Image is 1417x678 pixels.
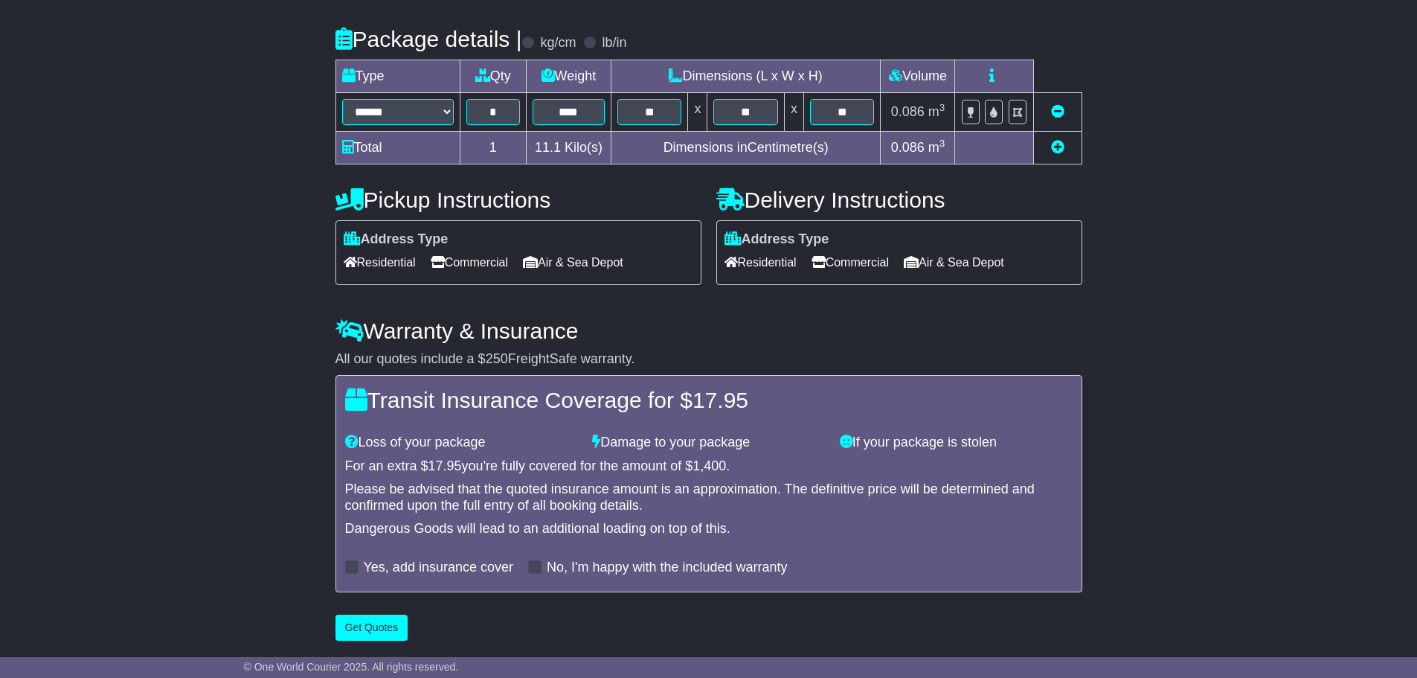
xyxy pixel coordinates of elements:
[939,102,945,113] sup: 3
[928,140,945,155] span: m
[724,231,829,248] label: Address Type
[611,60,881,92] td: Dimensions (L x W x H)
[540,35,576,51] label: kg/cm
[693,388,748,412] span: 17.95
[891,104,925,119] span: 0.086
[523,251,623,274] span: Air & Sea Depot
[345,388,1073,412] h4: Transit Insurance Coverage for $
[364,560,513,576] label: Yes, add insurance cover
[832,435,1080,451] div: If your package is stolen
[244,661,459,673] span: © One World Courier 2025. All rights reserved.
[1051,140,1064,155] a: Add new item
[428,458,462,473] span: 17.95
[904,251,1004,274] span: Air & Sea Depot
[716,188,1082,212] h4: Delivery Instructions
[335,615,408,641] button: Get Quotes
[881,60,955,92] td: Volume
[345,458,1073,475] div: For an extra $ you're fully covered for the amount of $ .
[486,351,508,366] span: 250
[344,251,416,274] span: Residential
[345,482,1073,514] div: Please be advised that the quoted insurance amount is an approximation. The definitive price will...
[611,131,881,164] td: Dimensions in Centimetre(s)
[335,351,1082,368] div: All our quotes include a $ FreightSafe warranty.
[1051,104,1064,119] a: Remove this item
[784,92,803,131] td: x
[526,60,611,92] td: Weight
[693,458,726,473] span: 1,400
[928,104,945,119] span: m
[338,435,585,451] div: Loss of your package
[688,92,707,131] td: x
[602,35,626,51] label: lb/in
[585,435,832,451] div: Damage to your package
[812,251,889,274] span: Commercial
[939,138,945,149] sup: 3
[431,251,508,274] span: Commercial
[460,131,526,164] td: 1
[526,131,611,164] td: Kilo(s)
[335,60,460,92] td: Type
[335,131,460,164] td: Total
[535,140,561,155] span: 11.1
[335,188,701,212] h4: Pickup Instructions
[547,560,788,576] label: No, I'm happy with the included warranty
[724,251,797,274] span: Residential
[460,60,526,92] td: Qty
[335,27,522,51] h4: Package details |
[345,521,1073,537] div: Dangerous Goods will lead to an additional loading on top of this.
[335,319,1082,343] h4: Warranty & Insurance
[344,231,449,248] label: Address Type
[891,140,925,155] span: 0.086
